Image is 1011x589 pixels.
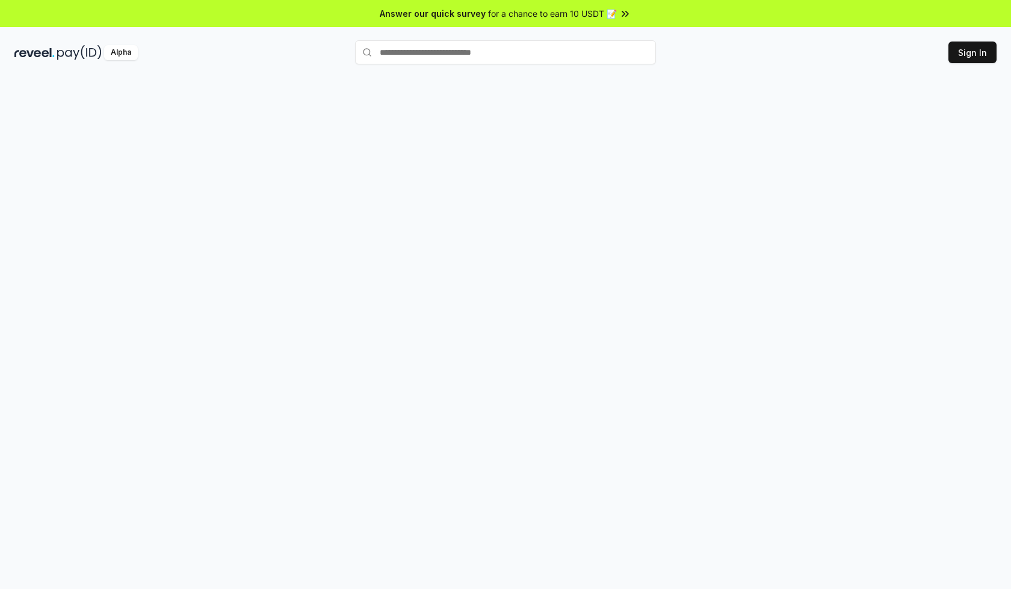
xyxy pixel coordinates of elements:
[57,45,102,60] img: pay_id
[380,7,486,20] span: Answer our quick survey
[488,7,617,20] span: for a chance to earn 10 USDT 📝
[948,42,997,63] button: Sign In
[104,45,138,60] div: Alpha
[14,45,55,60] img: reveel_dark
